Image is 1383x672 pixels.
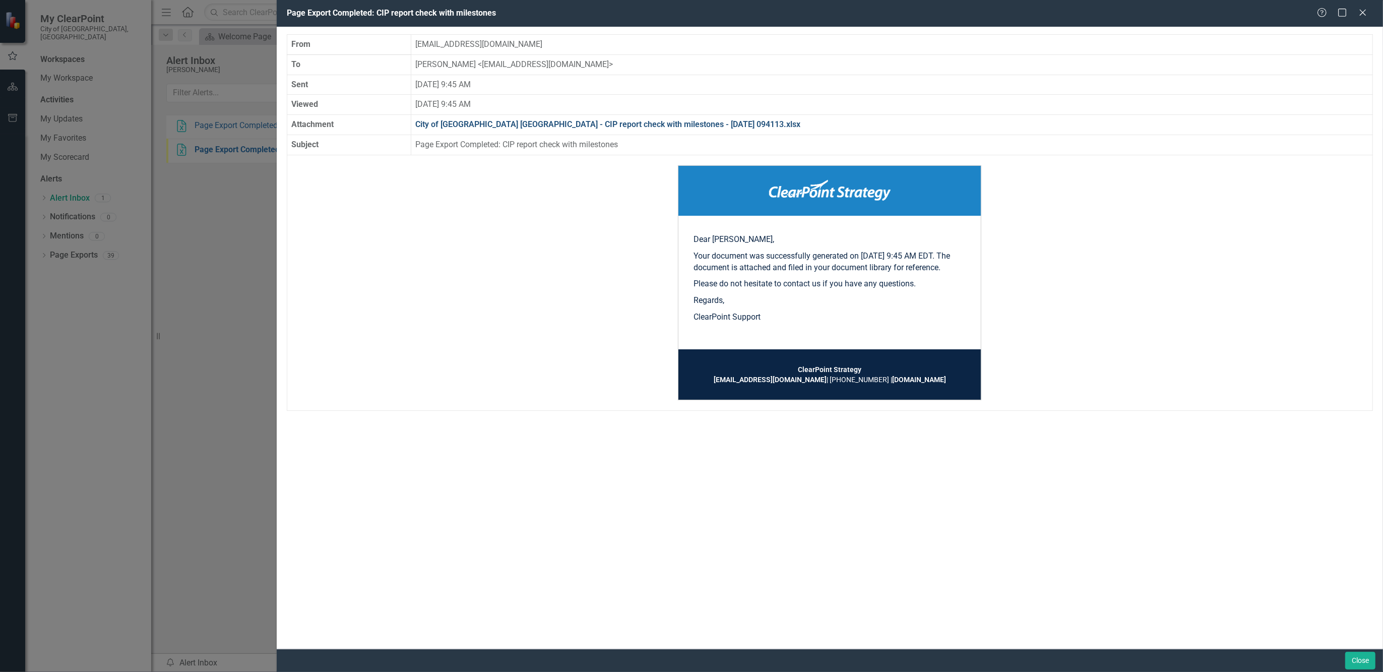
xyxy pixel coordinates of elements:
th: From [287,34,411,54]
p: Dear [PERSON_NAME], [694,234,966,246]
span: Page Export Completed: CIP report check with milestones [287,8,496,18]
th: To [287,54,411,75]
span: < [478,59,482,69]
td: [DATE] 9:45 AM [411,95,1373,115]
td: | [PHONE_NUMBER] | [694,364,966,385]
button: Close [1345,652,1375,669]
td: Page Export Completed: CIP report check with milestones [411,135,1373,155]
p: Regards, [694,295,966,307]
a: City of [GEOGRAPHIC_DATA] [GEOGRAPHIC_DATA] - CIP report check with milestones - [DATE] 094113.xlsx [415,119,800,129]
td: [PERSON_NAME] [EMAIL_ADDRESS][DOMAIN_NAME] [411,54,1373,75]
th: Attachment [287,115,411,135]
td: [EMAIL_ADDRESS][DOMAIN_NAME] [411,34,1373,54]
img: ClearPoint Strategy [769,180,891,201]
th: Viewed [287,95,411,115]
p: Your document was successfully generated on [DATE] 9:45 AM EDT. The document is attached and file... [694,251,966,274]
a: [DOMAIN_NAME] [892,376,946,384]
p: ClearPoint Support [694,312,966,323]
td: [DATE] 9:45 AM [411,75,1373,95]
a: [EMAIL_ADDRESS][DOMAIN_NAME] [714,376,827,384]
p: Please do not hesitate to contact us if you have any questions. [694,278,966,290]
span: > [609,59,613,69]
th: Sent [287,75,411,95]
strong: ClearPoint Strategy [798,365,861,374]
th: Subject [287,135,411,155]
